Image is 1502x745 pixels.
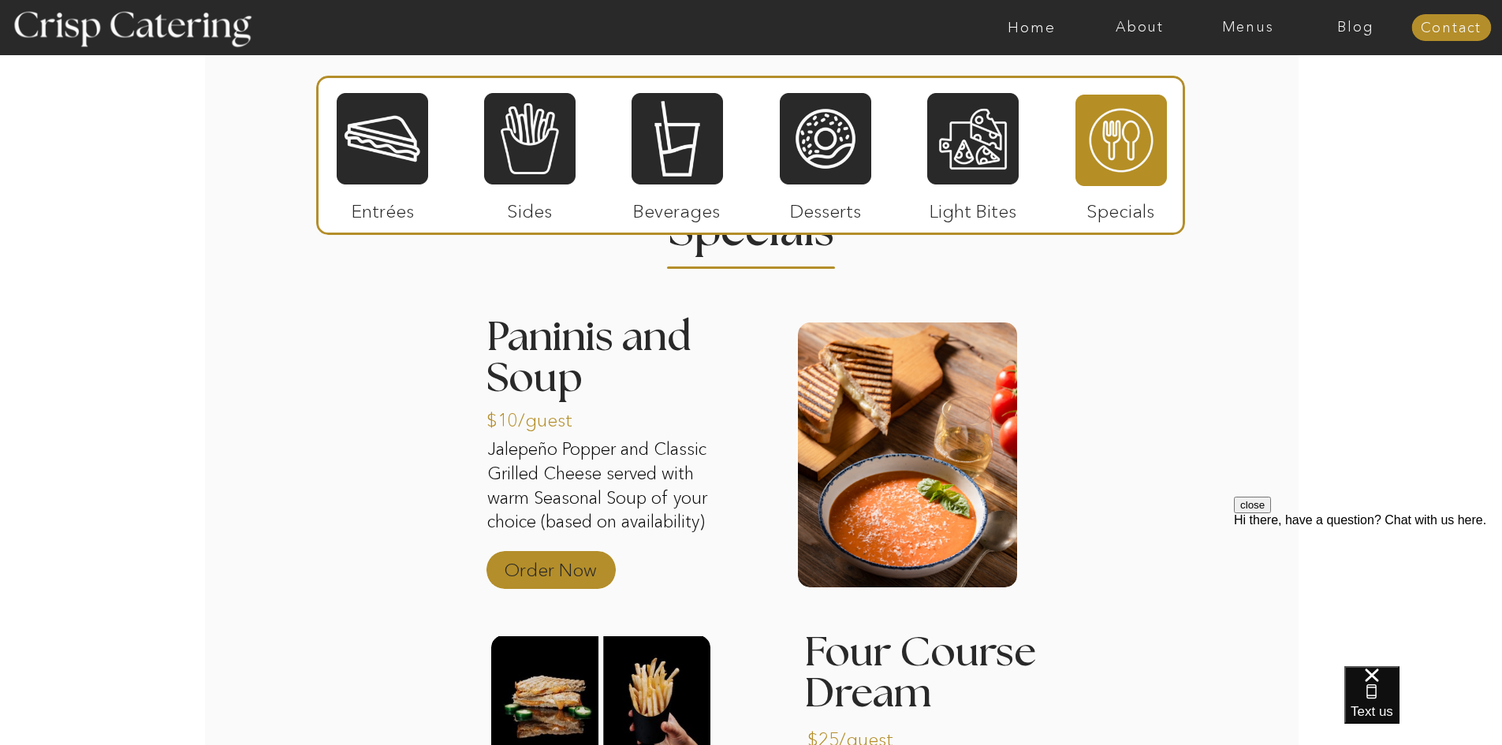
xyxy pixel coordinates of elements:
[978,20,1086,35] a: Home
[773,184,878,230] p: Desserts
[1302,20,1410,35] a: Blog
[330,184,435,230] p: Entrées
[486,317,735,442] h3: Paninis and Soup
[477,184,582,230] p: Sides
[1194,20,1302,35] a: Menus
[1411,20,1491,36] a: Contact
[498,543,603,589] a: Order Now
[487,438,724,543] p: Jalepeño Popper and Classic Grilled Cheese served with warm Seasonal Soup of your choice (based o...
[486,393,591,439] p: $10/guest
[1234,497,1502,686] iframe: podium webchat widget prompt
[921,184,1026,230] p: Light Bites
[641,209,862,240] h2: Specials
[1068,184,1173,230] p: Specials
[1344,666,1502,745] iframe: podium webchat widget bubble
[624,184,729,230] p: Beverages
[804,632,1045,717] h3: Four Course Dream
[1086,20,1194,35] a: About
